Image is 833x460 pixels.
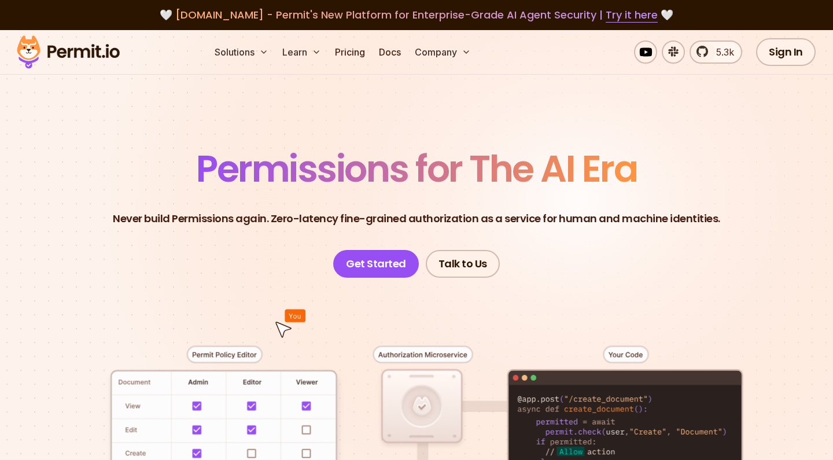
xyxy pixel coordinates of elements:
[196,143,637,194] span: Permissions for The AI Era
[410,41,476,64] button: Company
[333,250,419,278] a: Get Started
[28,7,805,23] div: 🤍 🤍
[175,8,658,22] span: [DOMAIN_NAME] - Permit's New Platform for Enterprise-Grade AI Agent Security |
[278,41,326,64] button: Learn
[330,41,370,64] a: Pricing
[756,38,816,66] a: Sign In
[374,41,406,64] a: Docs
[709,45,734,59] span: 5.3k
[113,211,720,227] p: Never build Permissions again. Zero-latency fine-grained authorization as a service for human and...
[426,250,500,278] a: Talk to Us
[210,41,273,64] button: Solutions
[690,41,742,64] a: 5.3k
[606,8,658,23] a: Try it here
[12,32,125,72] img: Permit logo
